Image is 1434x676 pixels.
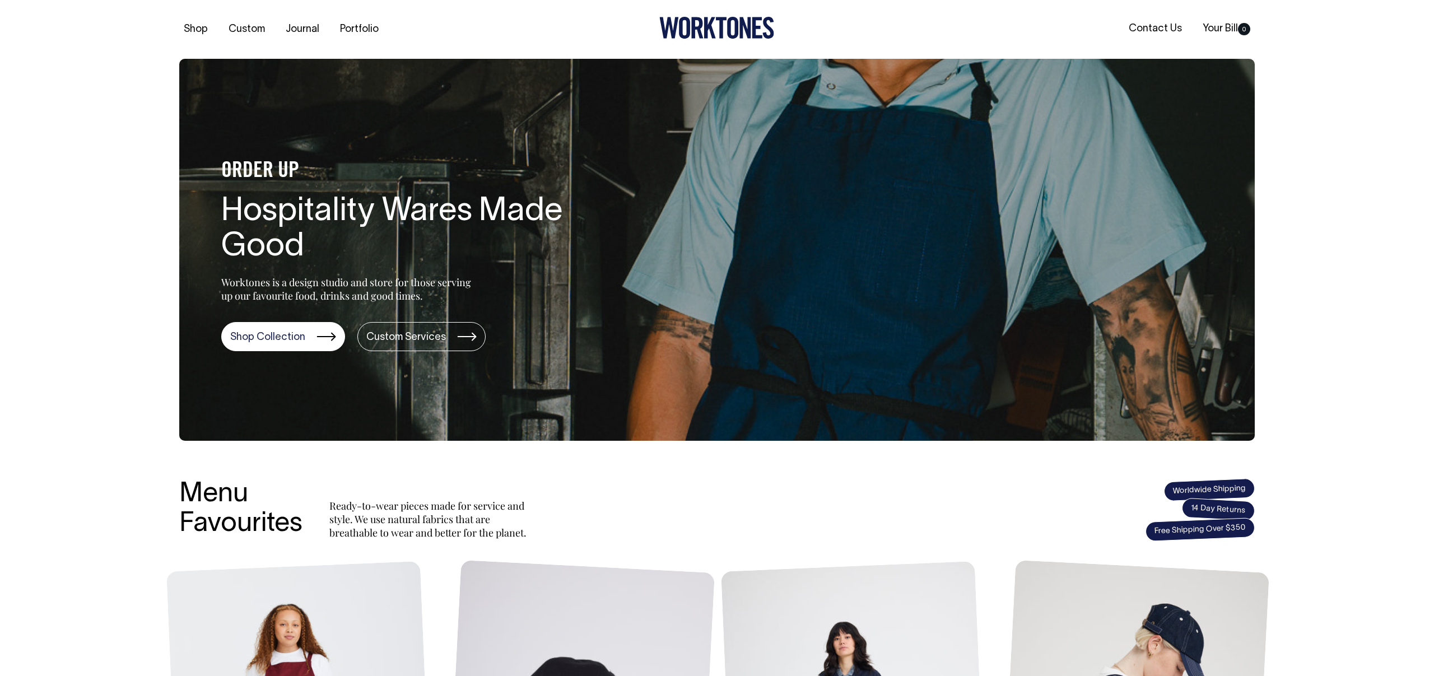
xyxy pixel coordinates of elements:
h3: Menu Favourites [179,480,302,539]
h4: ORDER UP [221,160,580,183]
span: 14 Day Returns [1181,498,1255,521]
a: Custom [224,20,269,39]
h1: Hospitality Wares Made Good [221,194,580,266]
a: Shop Collection [221,322,345,351]
a: Shop [179,20,212,39]
a: Portfolio [336,20,383,39]
a: Contact Us [1124,20,1186,38]
p: Worktones is a design studio and store for those serving up our favourite food, drinks and good t... [221,276,476,302]
a: Journal [281,20,324,39]
span: 0 [1238,23,1250,35]
a: Your Bill0 [1198,20,1255,38]
a: Custom Services [357,322,486,351]
span: Worldwide Shipping [1163,478,1255,501]
span: Free Shipping Over $350 [1145,518,1255,542]
p: Ready-to-wear pieces made for service and style. We use natural fabrics that are breathable to we... [329,499,531,539]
